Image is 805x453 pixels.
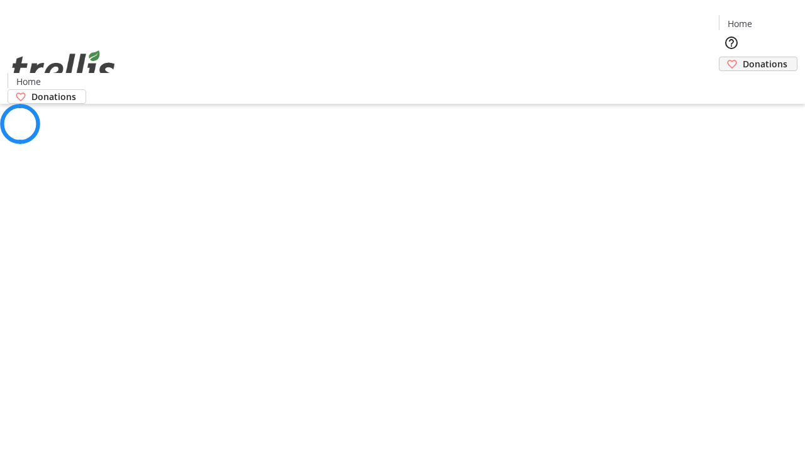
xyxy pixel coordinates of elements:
[8,36,119,99] img: Orient E2E Organization HbR5I4aET0's Logo
[728,17,752,30] span: Home
[8,75,48,88] a: Home
[719,17,760,30] a: Home
[16,75,41,88] span: Home
[743,57,787,70] span: Donations
[719,57,797,71] a: Donations
[8,89,86,104] a: Donations
[719,71,744,96] button: Cart
[719,30,744,55] button: Help
[31,90,76,103] span: Donations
